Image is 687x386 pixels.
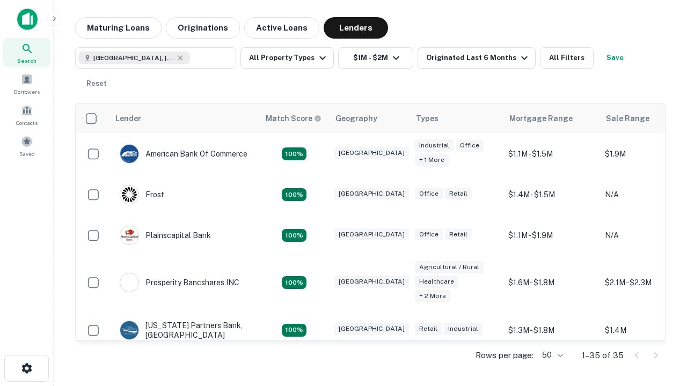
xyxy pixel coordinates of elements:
[338,47,413,69] button: $1M - $2M
[282,324,306,337] div: Matching Properties: 4, hasApolloMatch: undefined
[476,349,533,362] p: Rows per page:
[266,113,319,124] h6: Match Score
[75,17,162,39] button: Maturing Loans
[120,185,138,204] img: picture
[334,276,409,288] div: [GEOGRAPHIC_DATA]
[3,131,50,160] a: Saved
[324,17,388,39] button: Lenders
[282,229,306,242] div: Matching Properties: 3, hasApolloMatch: undefined
[244,17,319,39] button: Active Loans
[120,185,164,204] div: Frost
[120,321,249,340] div: [US_STATE] Partners Bank, [GEOGRAPHIC_DATA]
[282,147,306,160] div: Matching Properties: 3, hasApolloMatch: undefined
[415,228,443,241] div: Office
[334,147,409,159] div: [GEOGRAPHIC_DATA]
[14,87,40,96] span: Borrowers
[166,17,240,39] button: Originations
[17,56,36,65] span: Search
[329,103,410,133] th: Geography
[426,51,531,64] div: Originated Last 6 Months
[456,139,484,152] div: Office
[582,349,624,362] p: 1–35 of 35
[240,47,334,69] button: All Property Types
[120,226,211,245] div: Plainscapital Bank
[415,154,449,166] div: + 1 more
[503,174,600,215] td: $1.4M - $1.5M
[120,321,138,339] img: picture
[17,9,38,30] img: capitalize-icon.png
[445,188,472,200] div: Retail
[259,103,329,133] th: Capitalize uses an advanced AI algorithm to match your search with the best lender. The match sco...
[79,73,114,94] button: Reset
[3,69,50,98] a: Borrowers
[509,112,573,125] div: Mortgage Range
[538,347,565,363] div: 50
[19,150,35,158] span: Saved
[120,273,138,292] img: picture
[415,323,442,335] div: Retail
[503,310,600,351] td: $1.3M - $1.8M
[109,103,259,133] th: Lender
[335,112,377,125] div: Geography
[282,276,306,289] div: Matching Properties: 5, hasApolloMatch: undefined
[115,112,141,125] div: Lender
[503,103,600,133] th: Mortgage Range
[444,323,483,335] div: Industrial
[120,226,138,244] img: picture
[415,188,443,200] div: Office
[334,228,409,241] div: [GEOGRAPHIC_DATA]
[415,290,450,302] div: + 2 more
[540,47,594,69] button: All Filters
[415,139,454,152] div: Industrial
[416,112,438,125] div: Types
[3,100,50,129] a: Contacts
[282,188,306,201] div: Matching Properties: 3, hasApolloMatch: undefined
[415,261,484,273] div: Agricultural / Rural
[503,133,600,174] td: $1.1M - $1.5M
[120,145,138,163] img: picture
[503,215,600,256] td: $1.1M - $1.9M
[445,228,472,241] div: Retail
[410,103,503,133] th: Types
[93,53,174,63] span: [GEOGRAPHIC_DATA], [GEOGRAPHIC_DATA], [GEOGRAPHIC_DATA]
[415,276,458,288] div: Healthcare
[598,47,632,69] button: Save your search to get updates of matches that match your search criteria.
[3,38,50,67] a: Search
[606,112,649,125] div: Sale Range
[334,323,409,335] div: [GEOGRAPHIC_DATA]
[334,188,409,200] div: [GEOGRAPHIC_DATA]
[266,113,321,124] div: Capitalize uses an advanced AI algorithm to match your search with the best lender. The match sco...
[120,144,247,164] div: American Bank Of Commerce
[120,273,239,292] div: Prosperity Bancshares INC
[633,266,687,317] iframe: Chat Widget
[418,47,536,69] button: Originated Last 6 Months
[503,256,600,310] td: $1.6M - $1.8M
[16,118,38,127] span: Contacts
